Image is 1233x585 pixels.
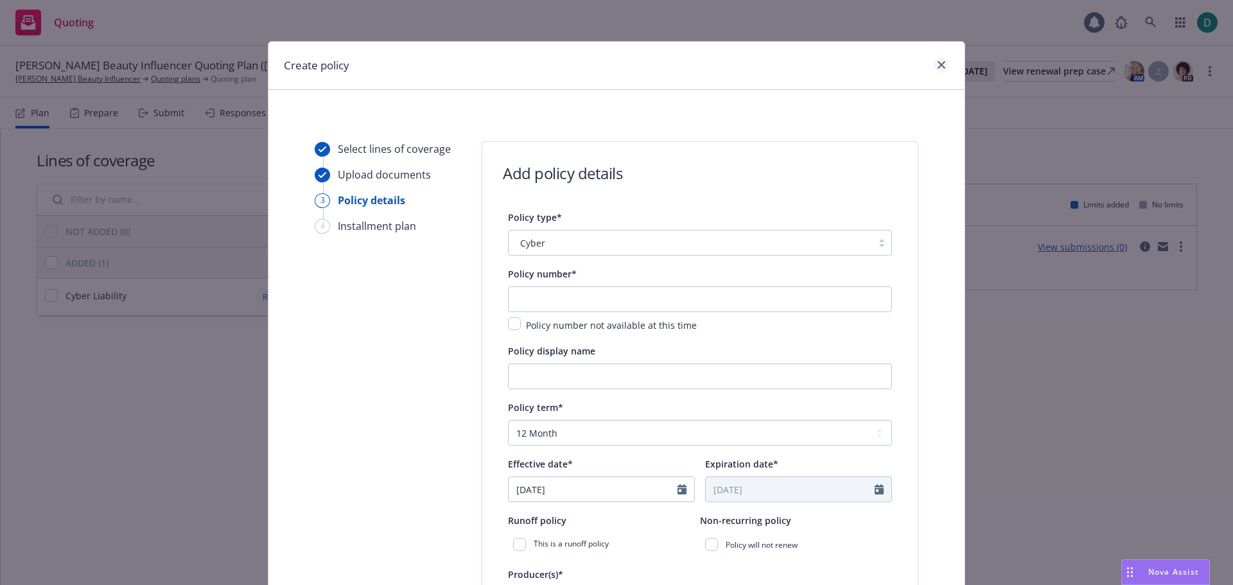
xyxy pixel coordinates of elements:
[1121,559,1210,585] button: Nova Assist
[515,236,866,250] span: Cyber
[338,141,451,157] div: Select lines of coverage
[315,219,330,234] div: 4
[509,477,678,502] input: MM/DD/YYYY
[508,345,595,357] span: Policy display name
[508,458,573,470] span: Effective date*
[706,477,875,502] input: MM/DD/YYYY
[934,57,949,73] a: close
[700,533,892,556] div: Policy will not renew
[1122,560,1138,584] div: Drag to move
[508,268,577,280] span: Policy number*
[338,193,405,208] div: Policy details
[508,568,563,581] span: Producer(s)*
[315,193,330,208] div: 3
[1148,566,1199,577] span: Nova Assist
[678,484,686,494] svg: Calendar
[508,533,700,556] div: This is a runoff policy
[875,484,884,494] svg: Calendar
[508,401,563,414] span: Policy term*
[526,319,697,331] span: Policy number not available at this time
[503,162,622,184] h1: Add policy details
[700,514,791,527] span: Non-recurring policy
[520,236,545,250] span: Cyber
[284,57,349,74] h1: Create policy
[508,514,566,527] span: Runoff policy
[338,218,416,234] div: Installment plan
[338,167,431,182] div: Upload documents
[705,458,778,470] span: Expiration date*
[508,211,562,223] span: Policy type*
